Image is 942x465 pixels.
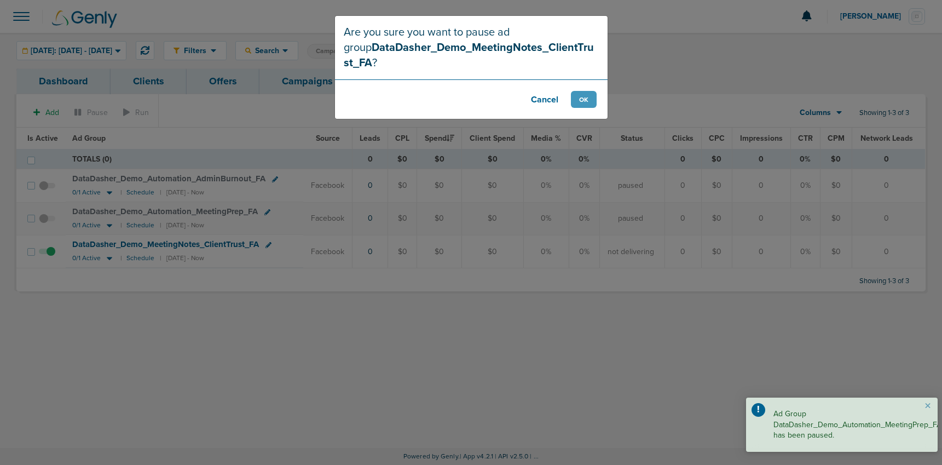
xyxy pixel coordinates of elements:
strong: DataDasher_Demo_MeetingNotes_ClientTrust_FA [344,41,594,70]
div: Are you sure you want to pause ad group ? [335,16,608,79]
div: Ad Group DataDasher_Demo_Automation_MeetingPrep_FA has been paused. [746,398,938,452]
button: Close [924,400,931,413]
button: Cancel [523,91,567,108]
button: OK [571,91,597,108]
